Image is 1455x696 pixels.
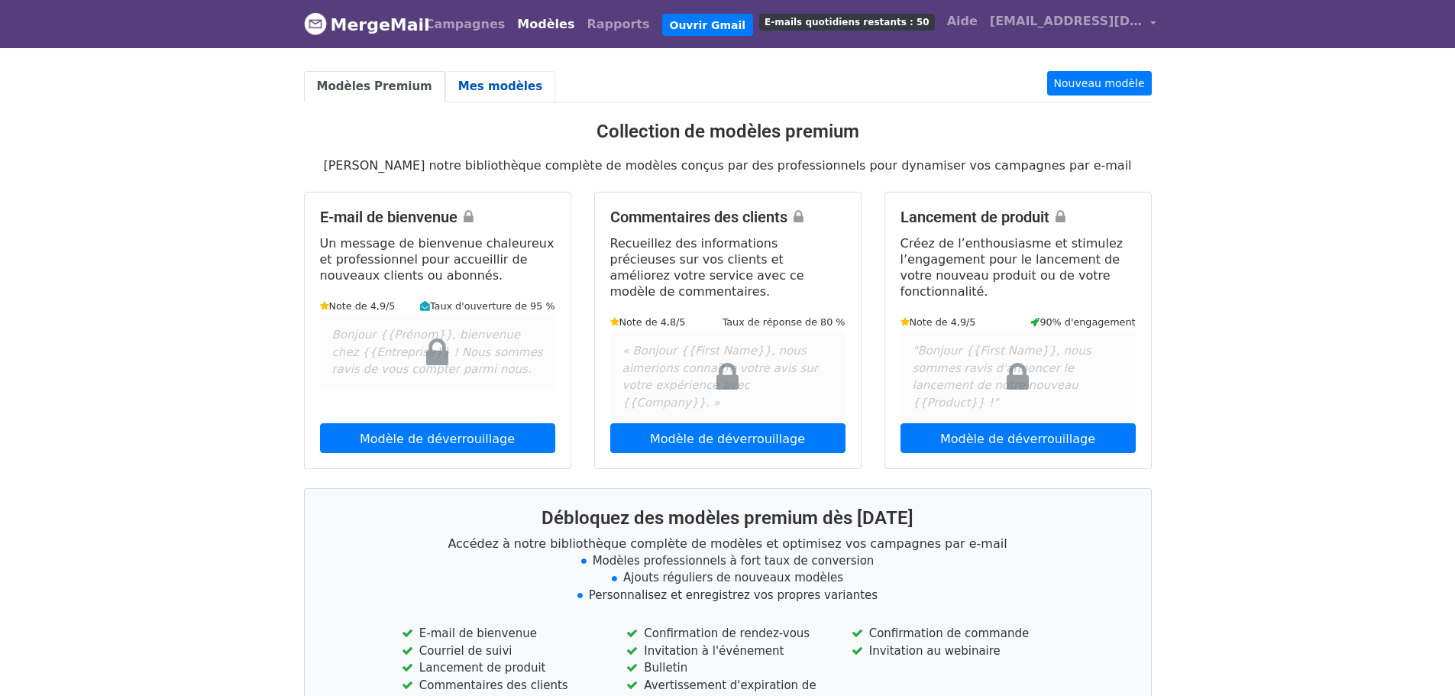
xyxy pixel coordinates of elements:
[644,626,810,640] font: Confirmation de rendez-vous
[323,158,1131,173] font: [PERSON_NAME] notre bibliothèque complète de modèles conçus par des professionnels pour dynamiser...
[619,316,686,328] font: Note de 4,8/5
[360,431,515,445] font: Modèle de déverrouillage
[517,17,574,31] font: Modèles
[1054,77,1145,89] font: Nouveau modèle
[419,644,512,658] font: Courriel de suivi
[317,79,432,93] font: Modèles Premium
[623,571,843,584] font: Ajouts réguliers de nouveaux modèles
[900,236,1124,299] font: Créez de l’enthousiasme et stimulez l’engagement pour le lancement de votre nouveau produit ou de...
[644,644,784,658] font: Invitation à l'événement
[670,18,746,31] font: Ouvrir Gmail
[1379,623,1455,696] iframe: Chat Widget
[320,236,555,283] font: Un message de bienvenue chaleureux et professionnel pour accueillir de nouveaux clients ou abonnés.
[320,208,458,226] font: E-mail de bienvenue
[448,536,1007,551] font: Accédez à notre bibliothèque complète de modèles et optimisez vos campagnes par e-mail
[900,423,1136,453] a: Modèle de déverrouillage
[580,9,655,40] a: Rapports
[644,661,687,675] font: Bulletin
[610,236,804,299] font: Recueillez des informations précieuses sur vos clients et améliorez votre service avec ce modèle ...
[419,9,512,40] a: Campagnes
[425,17,506,31] font: Campagnes
[445,71,555,102] a: Mes modèles
[419,626,537,640] font: E-mail de bienvenue
[419,678,568,692] font: Commentaires des clients
[984,6,1162,42] a: [EMAIL_ADDRESS][DOMAIN_NAME]
[511,9,580,40] a: Modèles
[542,507,913,529] font: Débloquez des modèles premium dès [DATE]
[304,8,407,40] a: MergeMail
[753,6,941,37] a: E-mails quotidiens restants : 50
[662,14,754,37] a: Ouvrir Gmail
[940,431,1095,445] font: Modèle de déverrouillage
[1379,623,1455,696] div: Widget de chat
[610,208,787,226] font: Commentaires des clients
[304,12,327,35] img: Logo MergeMail
[910,316,976,328] font: Note de 4,9/5
[458,79,542,93] font: Mes modèles
[941,6,984,37] a: Aide
[587,17,649,31] font: Rapports
[419,661,546,675] font: Lancement de produit
[1040,316,1135,328] font: 90% d'engagement
[765,17,930,28] font: E-mails quotidiens restants : 50
[593,554,875,568] font: Modèles professionnels à fort taux de conversion
[947,14,978,28] font: Aide
[869,626,1029,640] font: Confirmation de commande
[1047,71,1152,95] a: Nouveau modèle
[430,300,555,312] font: Taux d'ouverture de 95 %
[589,588,878,602] font: Personnalisez et enregistrez vos propres variantes
[990,14,1228,28] font: [EMAIL_ADDRESS][DOMAIN_NAME]
[900,208,1049,226] font: Lancement de produit
[329,300,396,312] font: Note de 4,9/5
[650,431,805,445] font: Modèle de déverrouillage
[597,121,859,142] font: Collection de modèles premium
[869,644,1001,658] font: Invitation au webinaire
[331,15,430,34] font: MergeMail
[610,423,846,453] a: Modèle de déverrouillage
[723,316,846,328] font: Taux de réponse de 80 %
[304,71,445,102] a: Modèles Premium
[320,423,555,453] a: Modèle de déverrouillage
